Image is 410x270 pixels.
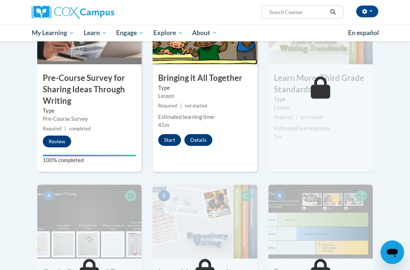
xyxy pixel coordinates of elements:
a: Engage [111,24,149,41]
span: Required [158,103,177,109]
label: Type [43,107,136,115]
span: Required [43,126,62,131]
label: Type [274,95,367,103]
a: Learn [79,24,112,41]
span: not started [300,115,323,120]
img: Cox Campus [32,6,114,19]
label: Type [158,84,251,92]
a: About [188,24,222,41]
span: completed [69,126,91,131]
span: not started [185,103,207,109]
a: Explore [149,24,188,41]
button: Account Settings [356,6,378,17]
h3: Learn More: Third Grade Standards [268,72,373,95]
a: En español [343,25,384,41]
iframe: Button to launch messaging window [381,240,404,264]
button: Start [158,134,181,146]
input: Search Courses [268,8,327,17]
div: Lesson [274,103,367,112]
div: Lesson [158,92,251,100]
button: Search [327,8,338,17]
label: 100% completed [43,156,136,164]
span: En español [348,29,379,37]
span: Learn [84,28,107,37]
h3: Pre-Course Survey for Sharing Ideas Through Writing [37,72,142,106]
span: 45m [158,122,169,128]
a: My Learning [27,24,79,41]
span: Engage [116,28,144,37]
button: Review [43,136,71,147]
span: 4 [43,190,55,201]
span: | [296,115,297,120]
div: Estimated learning time: [274,124,367,133]
span: 6 [274,190,286,201]
h3: Bringing it All Together [153,72,257,84]
img: Course Image [153,185,257,259]
span: Explore [153,28,183,37]
span: About [192,28,217,37]
img: Course Image [37,185,142,259]
button: Details [184,134,212,146]
div: Pre-Course Survey [43,115,136,123]
span: | [180,103,182,109]
span: Required [274,115,293,120]
div: Estimated learning time: [158,113,251,121]
span: My Learning [32,28,74,37]
span: 5 [158,190,170,201]
a: Cox Campus [32,6,140,19]
div: Your progress [43,155,136,156]
img: Course Image [268,185,373,259]
div: Main menu [26,24,384,41]
span: | [65,126,66,131]
span: 5m [274,133,282,140]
